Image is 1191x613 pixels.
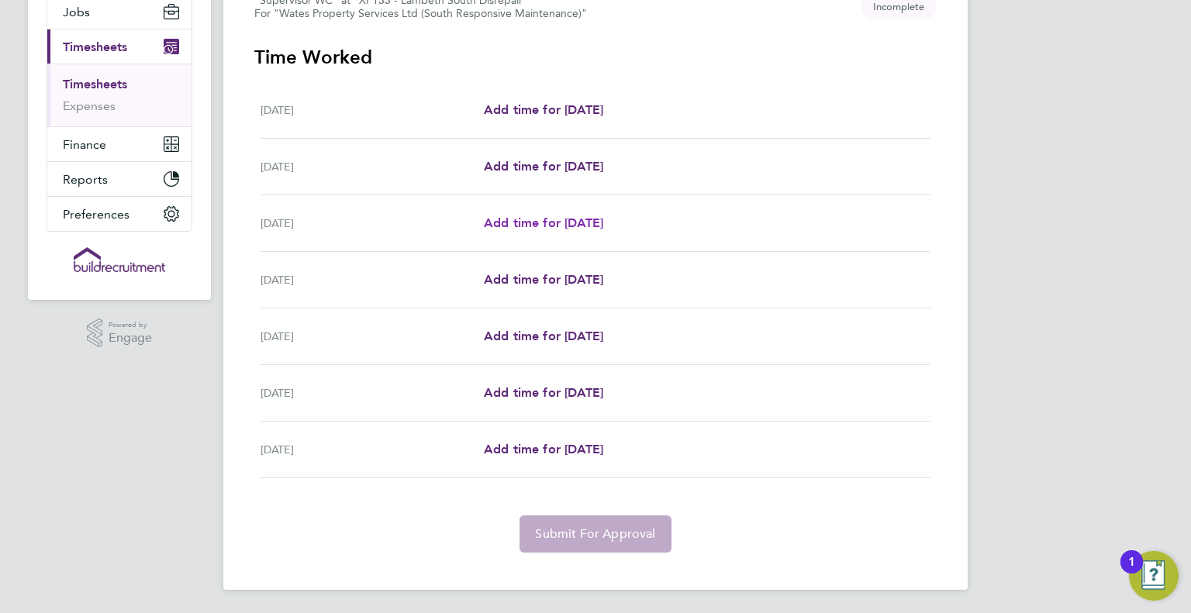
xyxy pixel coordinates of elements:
div: 1 [1128,562,1135,582]
span: Reports [63,172,108,187]
div: [DATE] [261,157,484,176]
div: [DATE] [261,101,484,119]
div: [DATE] [261,214,484,232]
a: Add time for [DATE] [484,214,603,232]
span: Jobs [63,5,90,19]
span: Add time for [DATE] [484,159,603,174]
span: Add time for [DATE] [484,442,603,456]
span: Add time for [DATE] [484,215,603,230]
div: [DATE] [261,440,484,459]
span: Timesheets [63,40,127,54]
span: Finance [63,137,106,152]
button: Reports [47,162,192,196]
span: Add time for [DATE] [484,272,603,287]
a: Add time for [DATE] [484,101,603,119]
a: Add time for [DATE] [484,384,603,402]
span: Add time for [DATE] [484,102,603,117]
button: Timesheets [47,29,192,64]
a: Add time for [DATE] [484,440,603,459]
h3: Time Worked [254,45,937,70]
div: [DATE] [261,270,484,289]
span: Add time for [DATE] [484,329,603,343]
button: Preferences [47,197,192,231]
div: [DATE] [261,327,484,346]
a: Powered byEngage [87,319,153,348]
img: buildrec-logo-retina.png [74,247,165,272]
a: Add time for [DATE] [484,327,603,346]
a: Add time for [DATE] [484,157,603,176]
a: Timesheets [63,77,127,91]
div: [DATE] [261,384,484,402]
span: Add time for [DATE] [484,385,603,400]
button: Open Resource Center, 1 new notification [1129,551,1179,601]
span: Powered by [109,319,152,332]
a: Expenses [63,98,116,113]
div: For "Wates Property Services Ltd (South Responsive Maintenance)" [254,7,587,20]
button: Finance [47,127,192,161]
span: Engage [109,332,152,345]
div: Timesheets [47,64,192,126]
span: Preferences [63,207,129,222]
a: Go to home page [47,247,192,272]
a: Add time for [DATE] [484,270,603,289]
